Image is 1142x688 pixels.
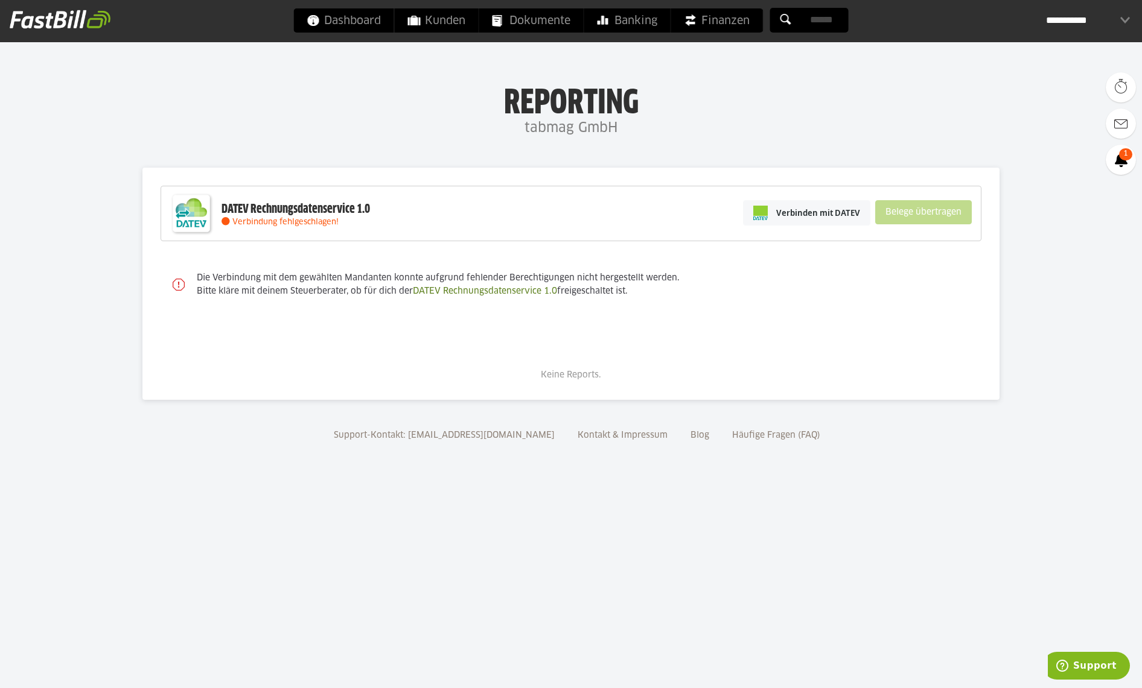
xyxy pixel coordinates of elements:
span: Kunden [408,8,465,33]
a: Blog [686,431,713,440]
img: fastbill_logo_white.png [10,10,110,29]
a: Dashboard [294,8,394,33]
a: Kontakt & Impressum [573,431,672,440]
a: Häufige Fragen (FAQ) [728,431,825,440]
span: Dokumente [493,8,570,33]
iframe: Öffnet ein Widget, in dem Sie weitere Informationen finden [1048,652,1130,682]
a: 1 [1106,145,1136,175]
img: pi-datev-logo-farbig-24.svg [753,206,768,220]
a: Dokumente [479,8,584,33]
a: Verbinden mit DATEV [743,200,870,226]
span: Banking [598,8,657,33]
a: Kunden [395,8,479,33]
a: Support-Kontakt: [EMAIL_ADDRESS][DOMAIN_NAME] [330,431,559,440]
a: Banking [584,8,671,33]
span: Verbindung fehlgeschlagen! [232,218,339,226]
h1: Reporting [121,85,1021,116]
a: Finanzen [671,8,763,33]
span: Keine Reports. [541,371,601,379]
span: Verbinden mit DATEV [776,207,860,219]
img: DATEV-Datenservice Logo [167,189,215,238]
span: Dashboard [307,8,381,33]
span: 1 [1119,148,1132,160]
div: DATEV Rechnungsdatenservice 1.0 [222,201,370,217]
sl-button: Belege übertragen [875,200,972,224]
a: DATEV Rechnungsdatenservice 1.0 [413,287,557,295]
span: Finanzen [684,8,750,33]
